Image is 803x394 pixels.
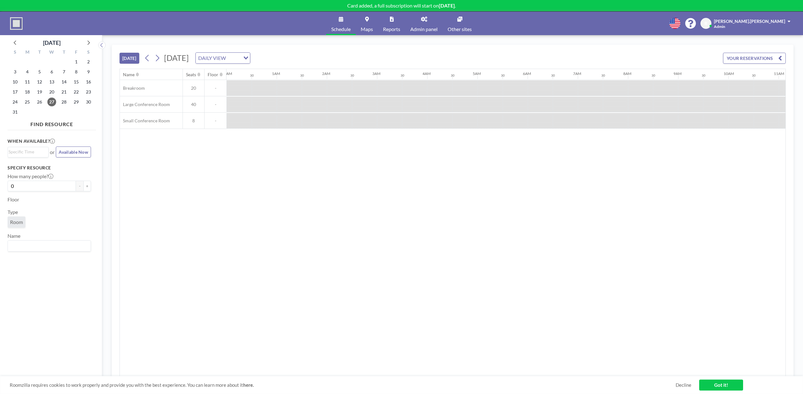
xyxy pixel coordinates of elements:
[724,71,734,76] div: 10AM
[120,102,170,107] span: Large Conference Room
[84,77,93,86] span: Saturday, August 16, 2025
[208,72,218,77] div: Floor
[84,88,93,96] span: Saturday, August 23, 2025
[673,71,682,76] div: 9AM
[183,102,204,107] span: 40
[378,12,405,35] a: Reports
[8,196,19,203] label: Floor
[356,12,378,35] a: Maps
[9,49,21,57] div: S
[123,72,135,77] div: Name
[23,77,32,86] span: Monday, August 11, 2025
[84,57,93,66] span: Saturday, August 2, 2025
[72,67,81,76] span: Friday, August 8, 2025
[35,77,44,86] span: Tuesday, August 12, 2025
[523,71,531,76] div: 6AM
[8,147,48,157] div: Search for option
[82,49,94,57] div: S
[8,233,20,239] label: Name
[59,149,88,155] span: Available Now
[70,49,82,57] div: F
[676,382,691,388] a: Decline
[551,73,555,77] div: 30
[272,71,280,76] div: 1AM
[439,3,455,8] b: [DATE]
[197,54,227,62] span: DAILY VIEW
[623,71,631,76] div: 8AM
[573,71,581,76] div: 7AM
[405,12,443,35] a: Admin panel
[35,98,44,106] span: Tuesday, August 26, 2025
[23,88,32,96] span: Monday, August 18, 2025
[451,73,455,77] div: 30
[205,85,226,91] span: -
[651,73,655,77] div: 30
[50,149,55,155] span: or
[35,88,44,96] span: Tuesday, August 19, 2025
[84,67,93,76] span: Saturday, August 9, 2025
[326,12,356,35] a: Schedule
[120,118,170,124] span: Small Conference Room
[205,118,226,124] span: -
[702,73,705,77] div: 30
[11,67,19,76] span: Sunday, August 3, 2025
[72,77,81,86] span: Friday, August 15, 2025
[60,88,68,96] span: Thursday, August 21, 2025
[21,49,34,57] div: M
[120,53,139,64] button: [DATE]
[8,173,53,179] label: How many people?
[714,24,725,29] span: Admin
[47,77,56,86] span: Wednesday, August 13, 2025
[60,67,68,76] span: Thursday, August 7, 2025
[205,102,226,107] span: -
[23,98,32,106] span: Monday, August 25, 2025
[8,119,96,127] h4: FIND RESOURCE
[43,38,61,47] div: [DATE]
[350,73,354,77] div: 30
[183,118,204,124] span: 8
[8,209,18,215] label: Type
[58,49,70,57] div: T
[8,241,91,251] div: Search for option
[72,98,81,106] span: Friday, August 29, 2025
[250,73,254,77] div: 30
[443,12,477,35] a: Other sites
[243,382,254,388] a: here.
[46,49,58,57] div: W
[423,71,431,76] div: 4AM
[699,380,743,391] a: Got it!
[8,148,45,155] input: Search for option
[361,27,373,32] span: Maps
[228,54,240,62] input: Search for option
[35,67,44,76] span: Tuesday, August 5, 2025
[501,73,505,77] div: 30
[601,73,605,77] div: 30
[47,88,56,96] span: Wednesday, August 20, 2025
[705,21,707,26] span: R
[8,242,87,250] input: Search for option
[383,27,400,32] span: Reports
[10,382,676,388] span: Roomzilla requires cookies to work properly and provide you with the best experience. You can lea...
[83,181,91,191] button: +
[120,85,145,91] span: Breakroom
[410,27,438,32] span: Admin panel
[473,71,481,76] div: 5AM
[11,98,19,106] span: Sunday, August 24, 2025
[752,73,756,77] div: 30
[11,88,19,96] span: Sunday, August 17, 2025
[448,27,472,32] span: Other sites
[72,88,81,96] span: Friday, August 22, 2025
[10,219,23,225] span: Room
[47,98,56,106] span: Wednesday, August 27, 2025
[60,77,68,86] span: Thursday, August 14, 2025
[47,67,56,76] span: Wednesday, August 6, 2025
[76,181,83,191] button: -
[8,165,91,171] h3: Specify resource
[84,98,93,106] span: Saturday, August 30, 2025
[23,67,32,76] span: Monday, August 4, 2025
[60,98,68,106] span: Thursday, August 28, 2025
[11,108,19,116] span: Sunday, August 31, 2025
[300,73,304,77] div: 30
[222,71,232,76] div: 12AM
[322,71,330,76] div: 2AM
